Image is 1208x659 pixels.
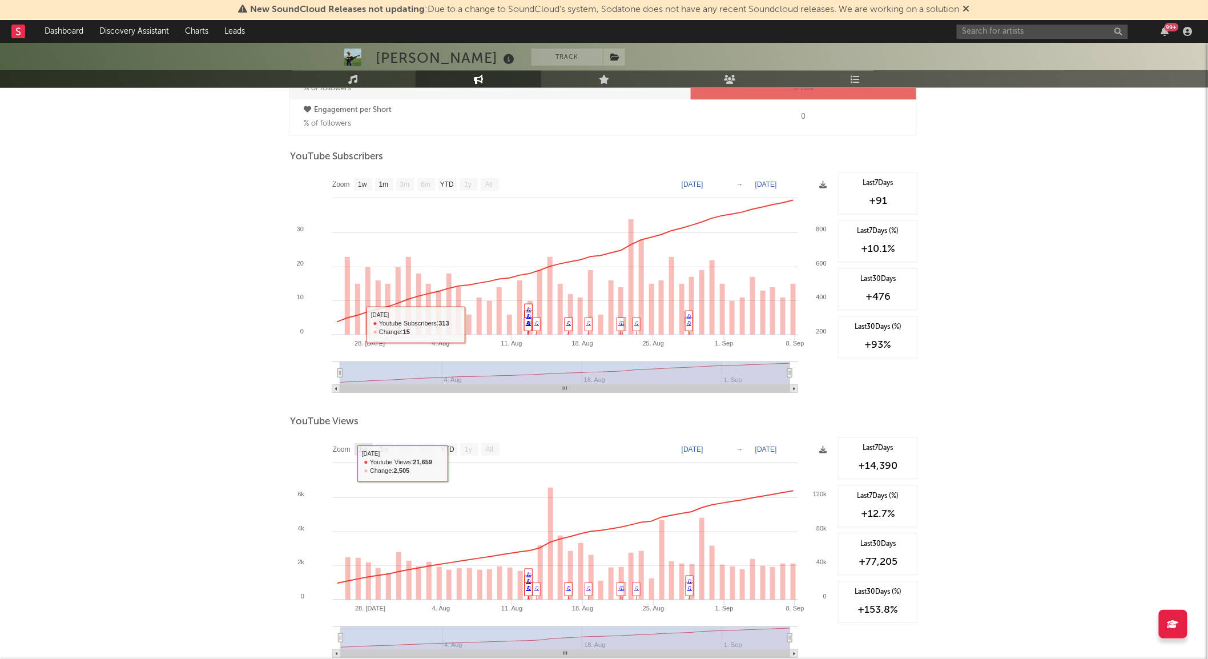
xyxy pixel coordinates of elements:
[332,181,350,189] text: Zoom
[376,49,517,67] div: [PERSON_NAME]
[1161,27,1169,36] button: 99+
[534,584,539,591] a: ♫
[297,260,304,267] text: 20
[844,275,912,285] div: Last 30 Days
[816,260,827,267] text: 600
[301,593,304,600] text: 0
[687,312,691,319] a: ♫
[566,319,571,326] a: ♫
[441,446,454,454] text: YTD
[297,558,304,565] text: 2k
[844,323,912,333] div: Last 30 Days (%)
[816,226,827,232] text: 800
[297,525,304,532] text: 4k
[586,584,591,591] a: ♫
[501,605,522,612] text: 11. Aug
[359,446,368,454] text: 1w
[634,584,639,591] a: ♫
[300,328,304,335] text: 0
[526,570,531,577] a: ♫
[691,100,916,135] div: 0
[526,312,531,319] a: ♫
[687,584,692,591] a: ♫
[501,340,522,347] text: 11. Aug
[844,492,912,502] div: Last 7 Days (%)
[304,85,351,93] span: % of followers
[304,120,351,128] span: % of followers
[465,446,472,454] text: 1y
[844,540,912,550] div: Last 30 Days
[380,446,389,454] text: 1m
[421,181,431,189] text: 6m
[844,460,912,473] div: +14,390
[755,180,777,188] text: [DATE]
[400,181,410,189] text: 3m
[358,181,367,189] text: 1w
[682,445,703,453] text: [DATE]
[432,605,450,612] text: 4. Aug
[91,20,177,43] a: Discovery Assistant
[534,319,539,326] a: ♫
[586,319,591,326] a: ♫
[333,446,351,454] text: Zoom
[715,340,734,347] text: 1. Sep
[816,558,827,565] text: 40k
[355,340,385,347] text: 28. [DATE]
[251,5,425,14] span: New SoundCloud Releases not updating
[844,444,912,454] div: Last 7 Days
[618,584,623,591] a: ♫
[844,227,912,237] div: Last 7 Days (%)
[687,577,692,584] a: ♫
[794,82,814,96] span: 0.10 %
[572,605,593,612] text: 18. Aug
[401,446,410,454] text: 3m
[813,491,827,497] text: 120k
[682,180,703,188] text: [DATE]
[844,291,912,304] div: +476
[290,415,359,429] span: YouTube Views
[618,319,623,326] a: ♫
[290,150,383,164] span: YouTube Subscribers
[485,181,493,189] text: All
[379,181,389,189] text: 1m
[464,181,472,189] text: 1y
[297,294,304,300] text: 10
[816,525,827,532] text: 80k
[526,584,531,591] a: ♫
[687,319,691,326] a: ♫
[297,491,304,497] text: 6k
[251,5,960,14] span: : Due to a change to SoundCloud's system, Sodatone does not have any recent Soundcloud releases. ...
[823,593,827,600] text: 0
[566,584,571,591] a: ♫
[634,319,639,326] a: ♫
[304,104,688,118] p: Engagement per Short
[844,195,912,208] div: +91
[440,181,454,189] text: YTD
[736,180,743,188] text: →
[355,605,385,612] text: 28. [DATE]
[177,20,216,43] a: Charts
[816,328,827,335] text: 200
[715,605,734,612] text: 1. Sep
[422,446,432,454] text: 6m
[844,339,912,352] div: +93 %
[216,20,253,43] a: Leads
[643,605,664,612] text: 25. Aug
[37,20,91,43] a: Dashboard
[572,340,593,347] text: 18. Aug
[786,340,804,347] text: 8. Sep
[844,604,912,617] div: +153.8 %
[963,5,970,14] span: Dismiss
[736,445,743,453] text: →
[486,446,493,454] text: All
[957,25,1128,39] input: Search for artists
[526,577,531,584] a: ♫
[786,605,804,612] text: 8. Sep
[432,340,449,347] text: 4. Aug
[526,306,531,312] a: ♫
[526,319,530,326] a: ♫
[297,226,304,232] text: 30
[816,294,827,300] text: 400
[844,243,912,256] div: +10.1 %
[844,508,912,521] div: +12.7 %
